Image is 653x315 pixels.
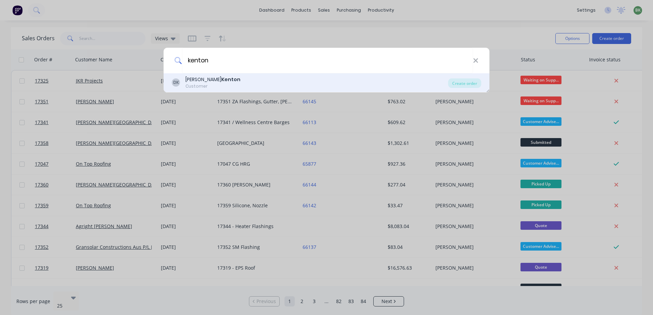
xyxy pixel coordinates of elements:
[448,78,481,88] div: Create order
[221,76,240,83] b: Kenton
[185,83,240,89] div: Customer
[185,76,240,83] div: [PERSON_NAME]
[172,78,180,87] div: DK
[182,48,473,73] input: Enter a customer name to create a new order...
